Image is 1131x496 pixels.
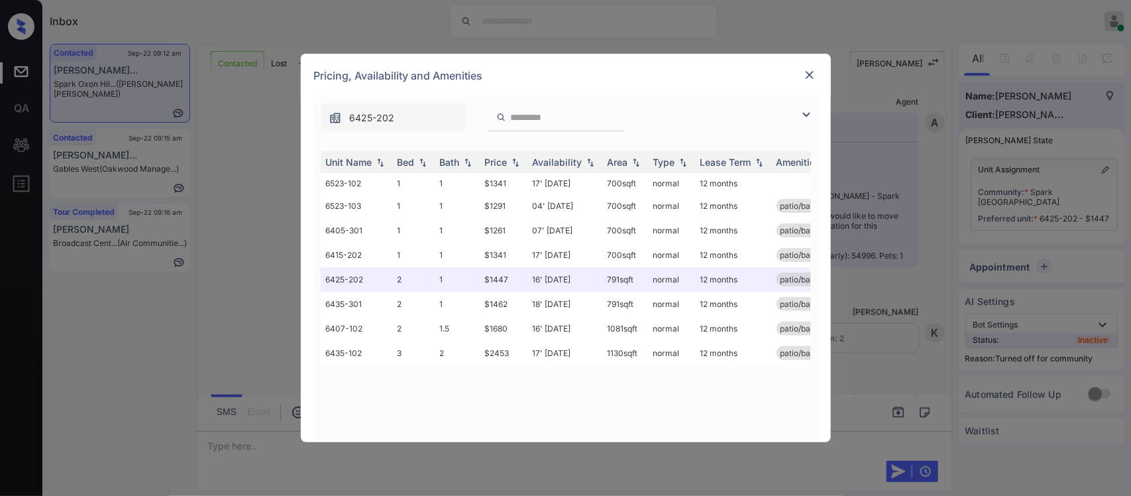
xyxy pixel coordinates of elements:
[435,243,480,267] td: 1
[480,243,527,267] td: $1341
[321,292,392,316] td: 6435-301
[781,201,832,211] span: patio/balcony
[695,267,771,292] td: 12 months
[781,275,832,284] span: patio/balcony
[781,324,832,334] span: patio/balcony
[527,292,602,316] td: 18' [DATE]
[602,243,648,267] td: 700 sqft
[509,158,522,167] img: sorting
[398,156,415,168] div: Bed
[527,243,602,267] td: 17' [DATE]
[781,299,832,309] span: patio/balcony
[695,316,771,341] td: 12 months
[321,267,392,292] td: 6425-202
[435,194,480,218] td: 1
[653,156,675,168] div: Type
[480,218,527,243] td: $1261
[485,156,508,168] div: Price
[533,156,582,168] div: Availability
[527,218,602,243] td: 07' [DATE]
[496,111,506,123] img: icon-zuma
[321,173,392,194] td: 6523-102
[700,156,751,168] div: Lease Term
[648,292,695,316] td: normal
[648,243,695,267] td: normal
[461,158,474,167] img: sorting
[753,158,766,167] img: sorting
[777,156,821,168] div: Amenities
[440,156,460,168] div: Bath
[602,316,648,341] td: 1081 sqft
[301,54,831,97] div: Pricing, Availability and Amenities
[527,194,602,218] td: 04' [DATE]
[374,158,387,167] img: sorting
[695,173,771,194] td: 12 months
[416,158,429,167] img: sorting
[350,111,395,125] span: 6425-202
[527,316,602,341] td: 16' [DATE]
[480,267,527,292] td: $1447
[602,292,648,316] td: 791 sqft
[781,225,832,235] span: patio/balcony
[648,316,695,341] td: normal
[695,341,771,365] td: 12 months
[602,173,648,194] td: 700 sqft
[480,194,527,218] td: $1291
[435,341,480,365] td: 2
[803,68,816,82] img: close
[392,341,435,365] td: 3
[392,316,435,341] td: 2
[781,348,832,358] span: patio/balcony
[676,158,690,167] img: sorting
[480,341,527,365] td: $2453
[527,267,602,292] td: 16' [DATE]
[648,173,695,194] td: normal
[480,173,527,194] td: $1341
[435,218,480,243] td: 1
[602,341,648,365] td: 1130 sqft
[602,267,648,292] td: 791 sqft
[321,316,392,341] td: 6407-102
[695,218,771,243] td: 12 months
[392,194,435,218] td: 1
[435,316,480,341] td: 1.5
[321,218,392,243] td: 6405-301
[435,267,480,292] td: 1
[798,107,814,123] img: icon-zuma
[321,341,392,365] td: 6435-102
[648,341,695,365] td: normal
[602,218,648,243] td: 700 sqft
[435,173,480,194] td: 1
[648,194,695,218] td: normal
[321,243,392,267] td: 6415-202
[321,194,392,218] td: 6523-103
[648,218,695,243] td: normal
[435,292,480,316] td: 1
[629,158,643,167] img: sorting
[695,292,771,316] td: 12 months
[602,194,648,218] td: 700 sqft
[648,267,695,292] td: normal
[480,292,527,316] td: $1462
[392,173,435,194] td: 1
[695,243,771,267] td: 12 months
[392,243,435,267] td: 1
[392,218,435,243] td: 1
[480,316,527,341] td: $1680
[608,156,628,168] div: Area
[329,111,342,125] img: icon-zuma
[392,292,435,316] td: 2
[781,250,832,260] span: patio/balcony
[527,173,602,194] td: 17' [DATE]
[326,156,372,168] div: Unit Name
[392,267,435,292] td: 2
[695,194,771,218] td: 12 months
[584,158,597,167] img: sorting
[527,341,602,365] td: 17' [DATE]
